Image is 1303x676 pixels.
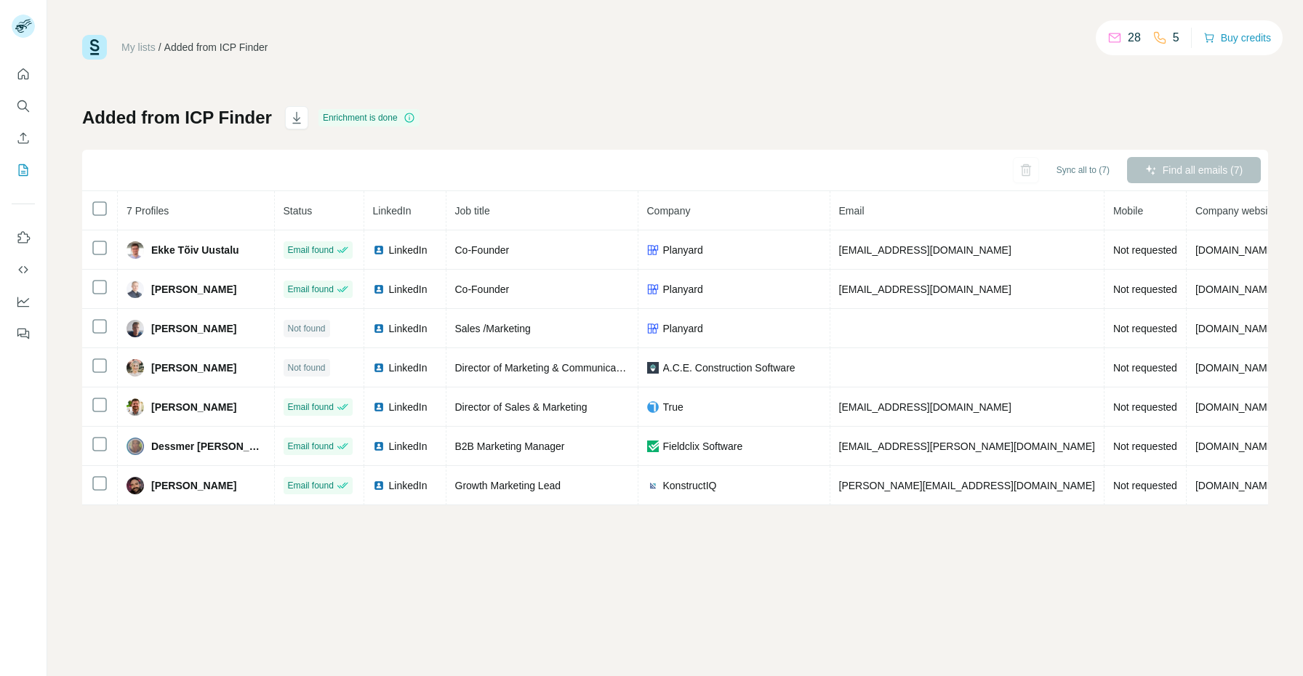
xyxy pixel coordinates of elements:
[288,401,334,414] span: Email found
[839,401,1011,413] span: [EMAIL_ADDRESS][DOMAIN_NAME]
[389,321,428,336] span: LinkedIn
[647,323,659,334] img: company-logo
[151,439,265,454] span: Dessmer [PERSON_NAME]
[839,283,1011,295] span: [EMAIL_ADDRESS][DOMAIN_NAME]
[12,93,35,119] button: Search
[127,281,144,298] img: Avatar
[151,282,236,297] span: [PERSON_NAME]
[455,362,638,374] span: Director of Marketing & Communications
[839,244,1011,256] span: [EMAIL_ADDRESS][DOMAIN_NAME]
[663,243,703,257] span: Planyard
[1113,440,1177,452] span: Not requested
[127,205,169,217] span: 7 Profiles
[1113,362,1177,374] span: Not requested
[373,205,412,217] span: LinkedIn
[82,106,272,129] h1: Added from ICP Finder
[663,282,703,297] span: Planyard
[151,361,236,375] span: [PERSON_NAME]
[288,479,334,492] span: Email found
[164,40,268,55] div: Added from ICP Finder
[389,400,428,414] span: LinkedIn
[373,244,385,256] img: LinkedIn logo
[373,440,385,452] img: LinkedIn logo
[1173,29,1179,47] p: 5
[1195,362,1277,374] span: [DOMAIN_NAME]
[1113,401,1177,413] span: Not requested
[839,440,1095,452] span: [EMAIL_ADDRESS][PERSON_NAME][DOMAIN_NAME]
[1195,283,1277,295] span: [DOMAIN_NAME]
[1195,205,1276,217] span: Company website
[127,320,144,337] img: Avatar
[12,321,35,347] button: Feedback
[284,205,313,217] span: Status
[1195,401,1277,413] span: [DOMAIN_NAME]
[288,440,334,453] span: Email found
[1195,323,1277,334] span: [DOMAIN_NAME]
[647,401,659,413] img: company-logo
[159,40,161,55] li: /
[127,398,144,416] img: Avatar
[288,361,326,374] span: Not found
[1195,244,1277,256] span: [DOMAIN_NAME]
[127,359,144,377] img: Avatar
[373,362,385,374] img: LinkedIn logo
[373,283,385,295] img: LinkedIn logo
[127,438,144,455] img: Avatar
[663,400,683,414] span: True
[647,480,659,491] img: company-logo
[288,244,334,257] span: Email found
[1195,440,1277,452] span: [DOMAIN_NAME]
[373,401,385,413] img: LinkedIn logo
[455,244,510,256] span: Co-Founder
[663,478,717,493] span: KonstructIQ
[663,439,743,454] span: Fieldclix Software
[127,241,144,259] img: Avatar
[373,480,385,491] img: LinkedIn logo
[455,205,490,217] span: Job title
[1113,244,1177,256] span: Not requested
[455,323,531,334] span: Sales /Marketing
[455,401,588,413] span: Director of Sales & Marketing
[455,440,565,452] span: B2B Marketing Manager
[288,283,334,296] span: Email found
[389,478,428,493] span: LinkedIn
[151,243,239,257] span: Ekke Tõiv Uustalu
[373,323,385,334] img: LinkedIn logo
[12,289,35,315] button: Dashboard
[1128,29,1141,47] p: 28
[12,157,35,183] button: My lists
[839,480,1095,491] span: [PERSON_NAME][EMAIL_ADDRESS][DOMAIN_NAME]
[12,61,35,87] button: Quick start
[1057,164,1110,177] span: Sync all to (7)
[647,205,691,217] span: Company
[121,41,156,53] a: My lists
[151,321,236,336] span: [PERSON_NAME]
[1113,480,1177,491] span: Not requested
[647,244,659,256] img: company-logo
[1113,323,1177,334] span: Not requested
[1046,159,1120,181] button: Sync all to (7)
[151,400,236,414] span: [PERSON_NAME]
[389,439,428,454] span: LinkedIn
[455,480,561,491] span: Growth Marketing Lead
[647,440,659,452] img: company-logo
[1195,480,1277,491] span: [DOMAIN_NAME]
[455,283,510,295] span: Co-Founder
[1113,205,1143,217] span: Mobile
[12,125,35,151] button: Enrich CSV
[1113,283,1177,295] span: Not requested
[12,225,35,251] button: Use Surfe on LinkedIn
[288,322,326,335] span: Not found
[151,478,236,493] span: [PERSON_NAME]
[663,361,795,375] span: A.C.E. Construction Software
[839,205,865,217] span: Email
[82,35,107,60] img: Surfe Logo
[389,282,428,297] span: LinkedIn
[663,321,703,336] span: Planyard
[647,362,659,374] img: company-logo
[127,477,144,494] img: Avatar
[12,257,35,283] button: Use Surfe API
[389,361,428,375] span: LinkedIn
[647,283,659,295] img: company-logo
[1203,28,1271,48] button: Buy credits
